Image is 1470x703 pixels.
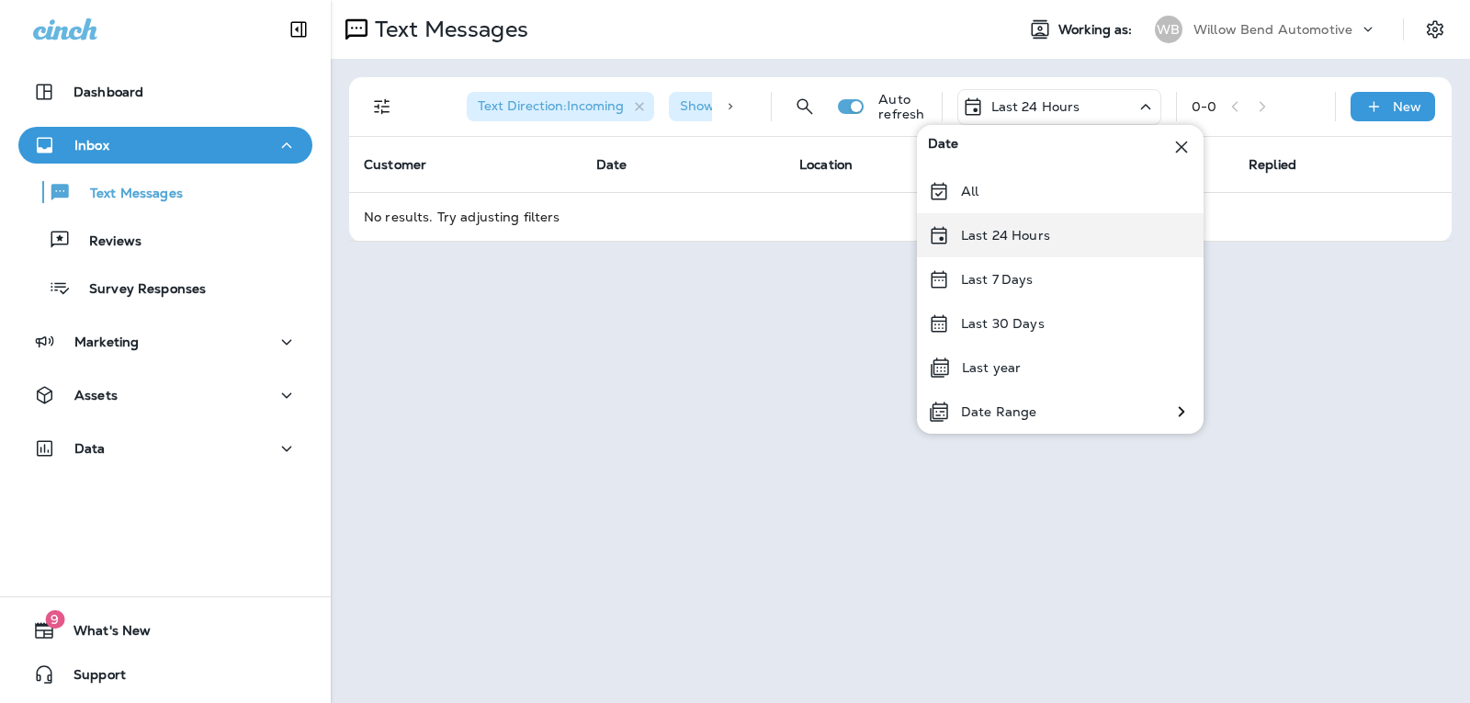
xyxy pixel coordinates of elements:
[18,221,312,259] button: Reviews
[18,323,312,360] button: Marketing
[74,334,139,349] p: Marketing
[669,92,932,121] div: Show Start/Stop/Unsubscribe:true
[1192,99,1216,114] div: 0 - 0
[1155,16,1182,43] div: WB
[596,156,628,173] span: Date
[1193,22,1352,37] p: Willow Bend Automotive
[18,74,312,110] button: Dashboard
[928,136,959,158] span: Date
[71,281,206,299] p: Survey Responses
[680,97,901,114] span: Show Start/Stop/Unsubscribe : true
[18,173,312,211] button: Text Messages
[18,656,312,693] button: Support
[349,192,1452,241] td: No results. Try adjusting filters
[786,88,823,125] button: Search Messages
[18,612,312,649] button: 9What's New
[1249,156,1296,173] span: Replied
[878,92,926,121] p: Auto refresh
[18,377,312,414] button: Assets
[18,268,312,307] button: Survey Responses
[364,88,401,125] button: Filters
[273,11,324,48] button: Collapse Sidebar
[1393,99,1421,114] p: New
[1419,13,1452,46] button: Settings
[55,667,126,689] span: Support
[74,388,118,403] p: Assets
[991,99,1080,114] p: Last 24 Hours
[962,360,1021,375] p: Last year
[74,138,109,153] p: Inbox
[18,127,312,164] button: Inbox
[74,441,106,456] p: Data
[72,186,183,203] p: Text Messages
[961,272,1034,287] p: Last 7 Days
[45,610,64,629] span: 9
[961,316,1045,331] p: Last 30 Days
[961,184,978,198] p: All
[961,404,1036,419] p: Date Range
[467,92,654,121] div: Text Direction:Incoming
[799,156,853,173] span: Location
[71,233,141,251] p: Reviews
[73,85,143,99] p: Dashboard
[961,228,1050,243] p: Last 24 Hours
[478,97,624,114] span: Text Direction : Incoming
[1058,22,1136,38] span: Working as:
[367,16,528,43] p: Text Messages
[18,430,312,467] button: Data
[55,623,151,645] span: What's New
[364,156,426,173] span: Customer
